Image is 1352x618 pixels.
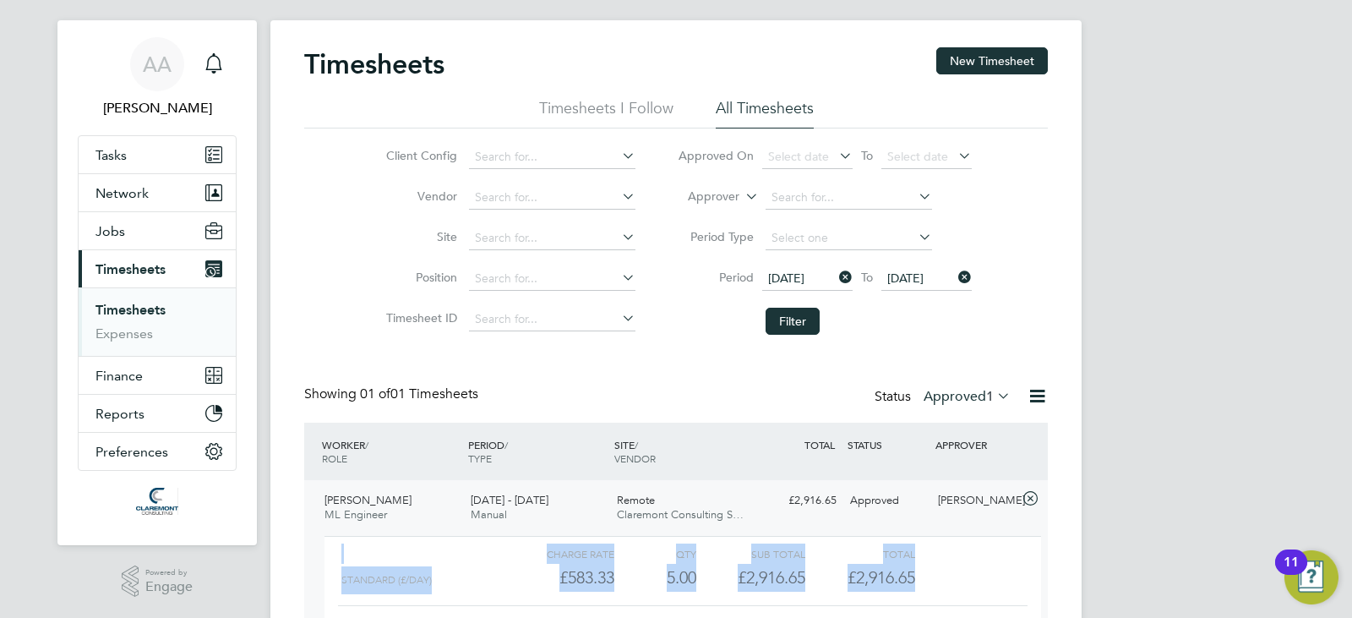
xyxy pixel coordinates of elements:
span: Claremont Consulting S… [617,507,744,522]
span: / [504,438,508,451]
span: ML Engineer [324,507,387,522]
label: Site [381,229,457,244]
div: SITE [610,429,756,473]
label: Approved On [678,148,754,163]
div: £2,916.65 [755,487,843,515]
button: Filter [766,308,820,335]
a: Go to home page [78,488,237,515]
span: Select date [887,149,948,164]
span: / [365,438,368,451]
span: Engage [145,580,193,594]
span: Timesheets [95,261,166,277]
div: PERIOD [464,429,610,473]
span: Network [95,185,149,201]
span: TYPE [468,451,492,465]
button: Reports [79,395,236,432]
button: Preferences [79,433,236,470]
div: WORKER [318,429,464,473]
input: Select one [766,227,932,250]
div: QTY [614,544,696,564]
input: Search for... [469,227,635,250]
span: Manual [471,507,507,522]
label: Approved [924,388,1011,405]
nav: Main navigation [57,20,257,545]
span: [DATE] - [DATE] [471,493,548,507]
span: Reports [95,406,144,422]
span: Powered by [145,566,193,580]
li: All Timesheets [716,98,814,129]
input: Search for... [469,267,635,291]
a: Tasks [79,136,236,173]
span: 01 Timesheets [360,386,478,402]
span: To [856,266,878,288]
input: Search for... [469,145,635,169]
a: Timesheets [95,302,166,318]
div: £2,916.65 [696,564,805,592]
div: [PERSON_NAME] [931,487,1019,515]
div: Status [875,386,1014,409]
button: Timesheets [79,250,236,287]
input: Search for... [469,186,635,210]
span: Preferences [95,444,168,460]
label: Period Type [678,229,754,244]
a: AA[PERSON_NAME] [78,37,237,118]
span: [PERSON_NAME] [324,493,412,507]
img: claremontconsulting1-logo-retina.png [136,488,177,515]
label: Vendor [381,189,457,204]
span: 01 of [360,386,390,402]
a: Expenses [95,325,153,342]
span: 1 [986,388,994,405]
button: Finance [79,357,236,394]
div: Timesheets [79,287,236,356]
span: Tasks [95,147,127,163]
div: Showing [304,386,482,403]
button: New Timesheet [936,47,1048,74]
div: 5.00 [614,564,696,592]
span: / [635,438,638,451]
div: £583.33 [505,564,614,592]
div: APPROVER [931,429,1019,460]
span: VENDOR [614,451,656,465]
span: Finance [95,368,143,384]
label: Approver [663,189,739,205]
div: Charge rate [505,544,614,564]
span: Standard (£/day) [341,574,432,586]
label: Period [678,270,754,285]
span: Select date [768,149,829,164]
span: Jobs [95,223,125,239]
a: Powered byEngage [122,566,194,598]
div: 11 [1284,562,1299,584]
button: Jobs [79,212,236,249]
span: [DATE] [768,271,804,286]
span: AA [143,53,172,75]
input: Search for... [766,186,932,210]
button: Open Resource Center, 11 new notifications [1284,550,1338,604]
div: Sub Total [696,544,805,564]
label: Position [381,270,457,285]
input: Search for... [469,308,635,331]
label: Timesheet ID [381,310,457,325]
button: Network [79,174,236,211]
li: Timesheets I Follow [539,98,673,129]
span: Afzal Ahmed [78,98,237,118]
div: Approved [843,487,931,515]
span: Remote [617,493,655,507]
span: ROLE [322,451,347,465]
span: [DATE] [887,271,924,286]
span: To [856,145,878,167]
span: £2,916.65 [848,567,915,588]
div: STATUS [843,429,931,460]
span: TOTAL [804,438,835,451]
label: Client Config [381,148,457,163]
div: Total [805,544,914,564]
h2: Timesheets [304,47,444,81]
